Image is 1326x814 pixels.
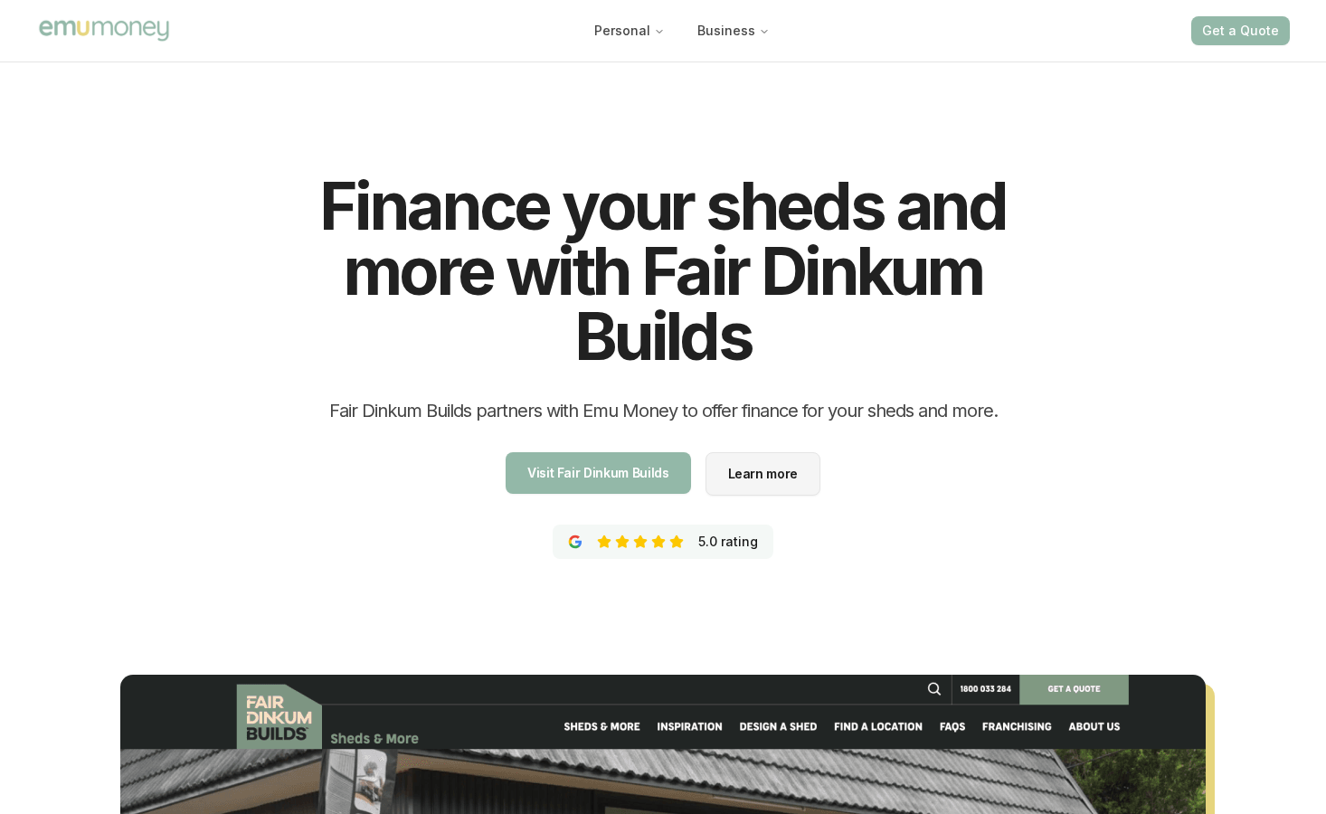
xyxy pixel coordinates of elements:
[258,174,1068,369] h1: Finance your sheds and more with Fair Dinkum Builds
[728,468,799,480] span: Learn more
[329,398,998,423] h2: Fair Dinkum Builds partners with Emu Money to offer finance for your sheds and more.
[706,452,821,496] a: Learn more
[1191,16,1290,45] button: Get a Quote
[527,467,669,479] span: Visit Fair Dinkum Builds
[36,17,172,43] img: Emu Money
[568,535,582,549] img: Emu Money 5 star verified Google Reviews
[580,14,679,47] button: Personal
[683,14,784,47] button: Business
[698,533,758,551] p: 5.0 rating
[506,452,691,494] a: Visit Fair Dinkum Builds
